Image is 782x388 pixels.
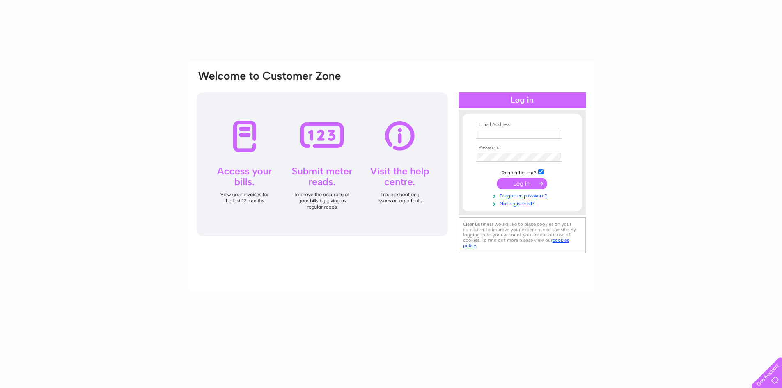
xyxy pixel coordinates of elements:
[475,122,570,128] th: Email Address:
[477,191,570,199] a: Forgotten password?
[459,217,586,253] div: Clear Business would like to place cookies on your computer to improve your experience of the sit...
[497,178,547,189] input: Submit
[475,168,570,176] td: Remember me?
[475,145,570,151] th: Password:
[463,237,569,248] a: cookies policy
[477,199,570,207] a: Not registered?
